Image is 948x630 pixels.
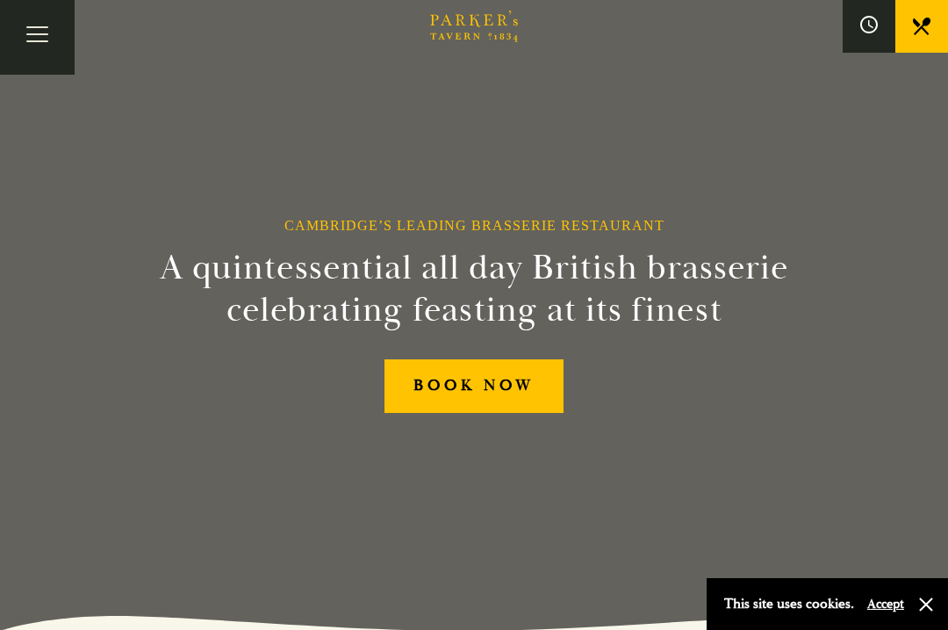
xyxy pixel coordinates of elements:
[917,596,935,613] button: Close and accept
[724,591,854,617] p: This site uses cookies.
[144,247,804,331] h2: A quintessential all day British brasserie celebrating feasting at its finest
[867,596,904,612] button: Accept
[384,359,564,413] a: BOOK NOW
[284,217,664,234] h1: Cambridge’s Leading Brasserie Restaurant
